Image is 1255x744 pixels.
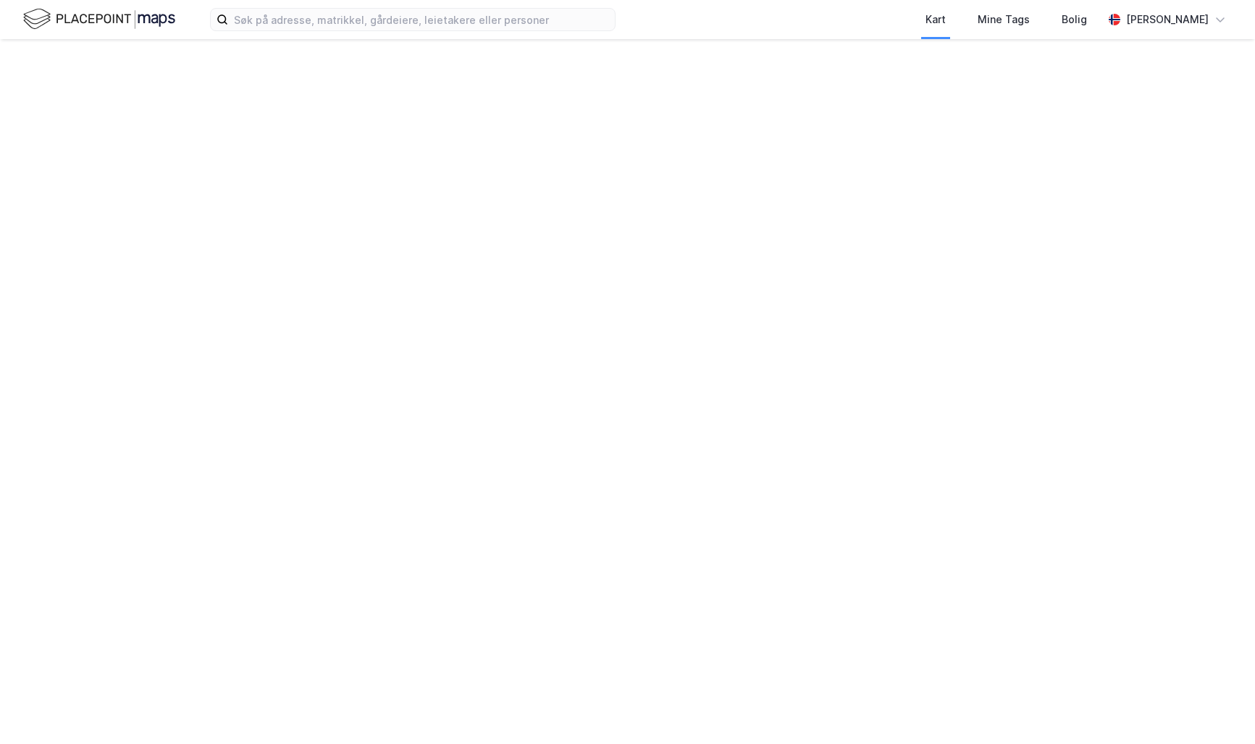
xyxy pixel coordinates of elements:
div: [PERSON_NAME] [1126,11,1209,28]
input: Søk på adresse, matrikkel, gårdeiere, leietakere eller personer [228,9,615,30]
div: Bolig [1062,11,1087,28]
div: Kart [925,11,946,28]
img: logo.f888ab2527a4732fd821a326f86c7f29.svg [23,7,175,32]
div: Mine Tags [978,11,1030,28]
